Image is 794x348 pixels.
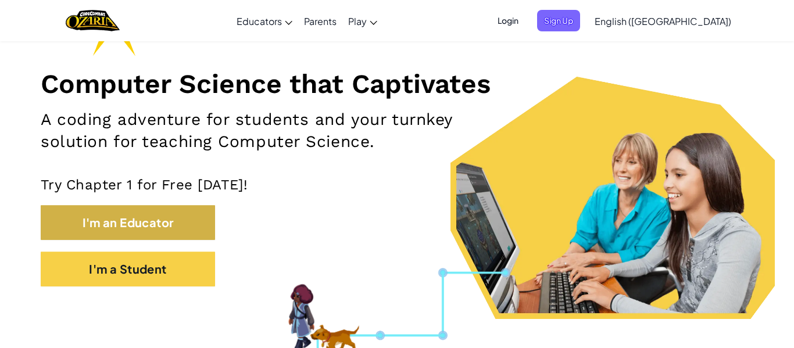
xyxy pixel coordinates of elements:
span: Play [348,15,367,27]
button: Sign Up [537,10,580,31]
button: I'm a Student [41,252,215,286]
img: Home [66,9,120,33]
a: Ozaria by CodeCombat logo [66,9,120,33]
span: English ([GEOGRAPHIC_DATA]) [595,15,731,27]
span: Educators [237,15,282,27]
button: I'm an Educator [41,205,215,240]
p: Try Chapter 1 for Free [DATE]! [41,176,753,193]
button: Login [491,10,525,31]
h1: Computer Science that Captivates [41,67,753,100]
h2: A coding adventure for students and your turnkey solution for teaching Computer Science. [41,109,518,153]
a: English ([GEOGRAPHIC_DATA]) [589,5,737,37]
a: Educators [231,5,298,37]
a: Play [342,5,383,37]
a: Parents [298,5,342,37]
